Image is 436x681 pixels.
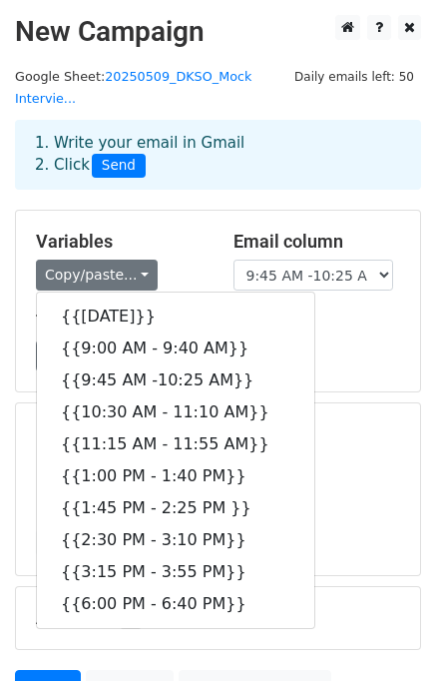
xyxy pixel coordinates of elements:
[37,460,314,492] a: {{1:00 PM - 1:40 PM}}
[36,231,204,253] h5: Variables
[36,260,158,291] a: Copy/paste...
[20,132,416,178] div: 1. Write your email in Gmail 2. Click
[336,585,436,681] iframe: Chat Widget
[37,492,314,524] a: {{1:45 PM - 2:25 PM }}
[15,69,251,107] small: Google Sheet:
[37,301,314,333] a: {{[DATE]}}
[233,231,401,253] h5: Email column
[37,524,314,556] a: {{2:30 PM - 3:10 PM}}
[15,15,421,49] h2: New Campaign
[37,333,314,364] a: {{9:00 AM - 9:40 AM}}
[15,69,251,107] a: 20250509_DKSO_Mock Intervie...
[37,588,314,620] a: {{6:00 PM - 6:40 PM}}
[37,396,314,428] a: {{10:30 AM - 11:10 AM}}
[37,428,314,460] a: {{11:15 AM - 11:55 AM}}
[287,69,421,84] a: Daily emails left: 50
[287,66,421,88] span: Daily emails left: 50
[37,364,314,396] a: {{9:45 AM -10:25 AM}}
[37,556,314,588] a: {{3:15 PM - 3:55 PM}}
[92,154,146,178] span: Send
